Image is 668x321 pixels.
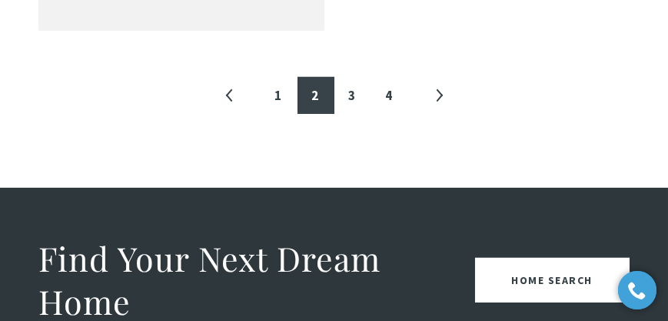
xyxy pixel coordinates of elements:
[211,77,248,114] li: Previous page
[261,77,297,114] a: 1
[371,77,408,114] a: 4
[334,77,371,114] a: 3
[211,77,248,114] a: «
[420,77,457,114] li: Next page
[475,258,630,303] a: Home Search
[420,77,457,114] a: »
[297,77,334,114] a: 2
